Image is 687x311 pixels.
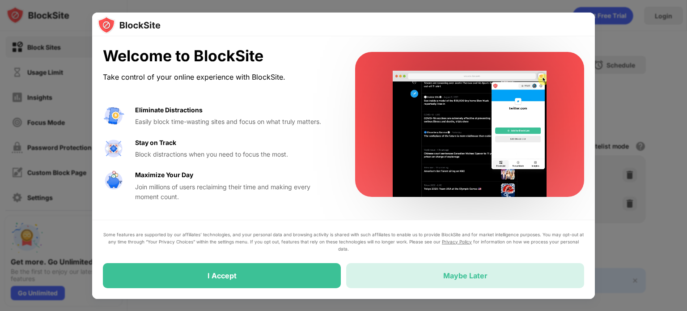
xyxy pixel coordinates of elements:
[442,239,472,244] a: Privacy Policy
[103,231,584,252] div: Some features are supported by our affiliates’ technologies, and your personal data and browsing ...
[135,117,334,127] div: Easily block time-wasting sites and focus on what truly matters.
[208,271,237,280] div: I Accept
[135,170,193,180] div: Maximize Your Day
[135,138,176,148] div: Stay on Track
[135,182,334,202] div: Join millions of users reclaiming their time and making every moment count.
[98,16,161,34] img: logo-blocksite.svg
[103,138,124,159] img: value-focus.svg
[135,105,203,115] div: Eliminate Distractions
[135,149,334,159] div: Block distractions when you need to focus the most.
[103,71,334,84] div: Take control of your online experience with BlockSite.
[103,170,124,192] img: value-safe-time.svg
[443,271,488,280] div: Maybe Later
[103,105,124,127] img: value-avoid-distractions.svg
[103,47,334,65] div: Welcome to BlockSite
